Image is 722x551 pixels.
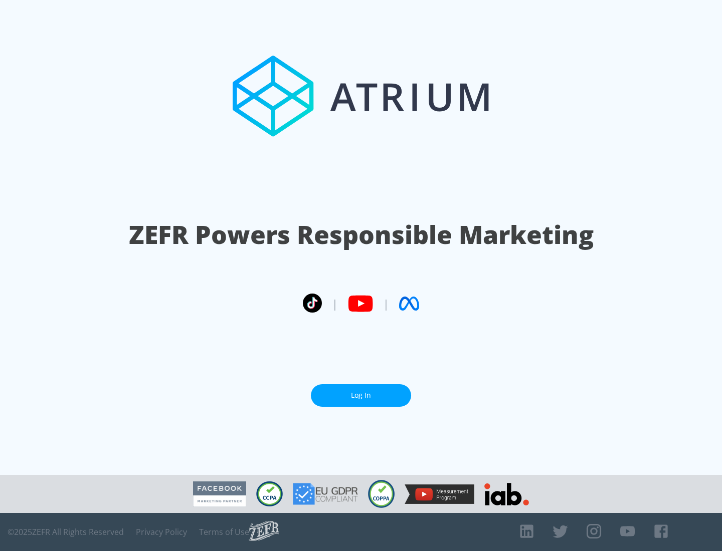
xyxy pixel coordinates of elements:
a: Log In [311,384,411,407]
h1: ZEFR Powers Responsible Marketing [129,217,594,252]
a: Privacy Policy [136,527,187,537]
span: | [383,296,389,311]
span: © 2025 ZEFR All Rights Reserved [8,527,124,537]
span: | [332,296,338,311]
img: YouTube Measurement Program [405,484,474,504]
img: Facebook Marketing Partner [193,481,246,507]
img: CCPA Compliant [256,481,283,506]
img: COPPA Compliant [368,480,395,508]
img: GDPR Compliant [293,483,358,505]
a: Terms of Use [199,527,249,537]
img: IAB [484,483,529,505]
